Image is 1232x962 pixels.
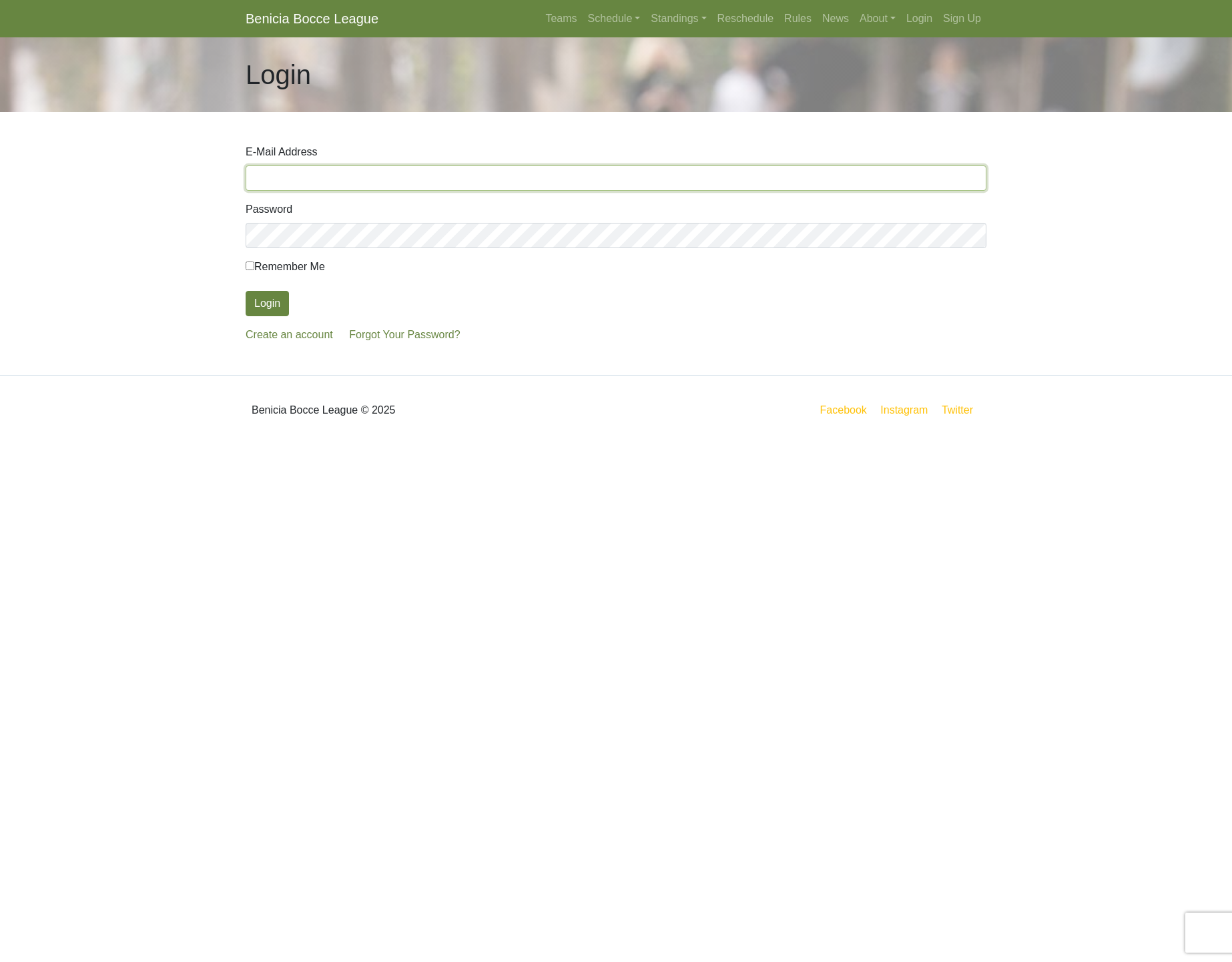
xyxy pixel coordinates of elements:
a: Teams [540,5,582,32]
a: News [817,5,854,32]
a: Instagram [878,402,930,418]
label: Password [246,201,292,217]
a: Schedule [583,5,646,32]
a: Login [901,5,938,32]
button: Login [246,291,289,316]
h1: Login [246,59,311,91]
input: Remember Me [246,262,254,270]
a: About [854,5,901,32]
a: Benicia Bocce League [246,5,378,32]
a: Standings [645,5,711,32]
label: Remember Me [246,259,325,275]
label: E-Mail Address [246,144,318,160]
a: Create an account [246,329,333,340]
a: Twitter [939,402,984,418]
a: Reschedule [712,5,780,32]
a: Sign Up [938,5,986,32]
div: Benicia Bocce League © 2025 [236,386,616,434]
a: Rules [779,5,817,32]
a: Forgot Your Password? [349,329,460,340]
a: Facebook [818,402,870,418]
